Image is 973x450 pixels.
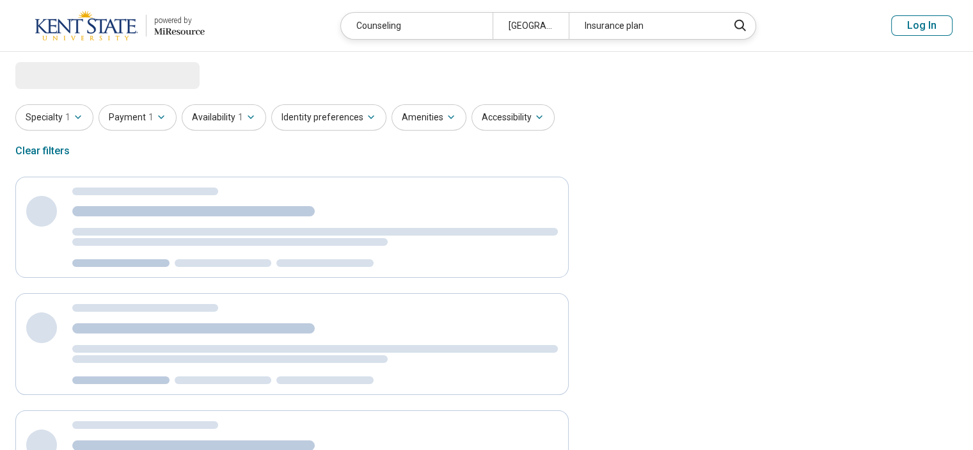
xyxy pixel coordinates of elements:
[182,104,266,131] button: Availability1
[341,13,493,39] div: Counseling
[65,111,70,124] span: 1
[493,13,569,39] div: [GEOGRAPHIC_DATA], [GEOGRAPHIC_DATA]
[20,10,205,41] a: Kent State Universitypowered by
[99,104,177,131] button: Payment1
[238,111,243,124] span: 1
[471,104,555,131] button: Accessibility
[148,111,154,124] span: 1
[154,15,205,26] div: powered by
[392,104,466,131] button: Amenities
[15,104,93,131] button: Specialty1
[15,136,70,166] div: Clear filters
[35,10,138,41] img: Kent State University
[569,13,720,39] div: Insurance plan
[15,62,123,88] span: Loading...
[271,104,386,131] button: Identity preferences
[891,15,953,36] button: Log In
